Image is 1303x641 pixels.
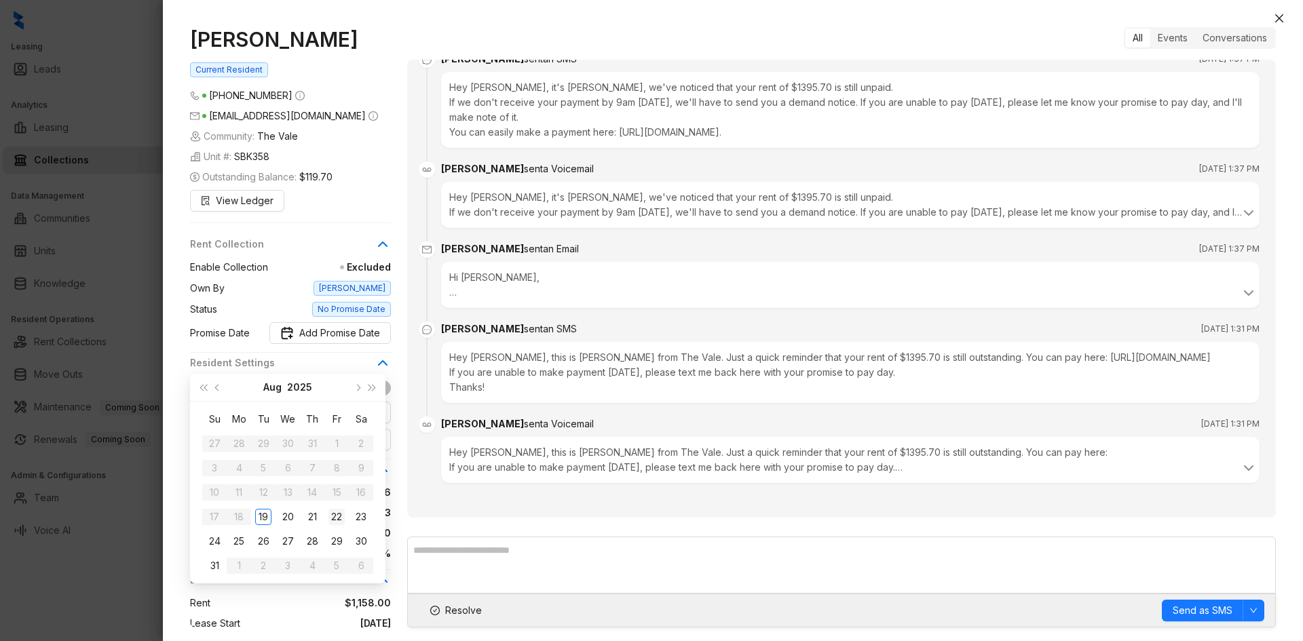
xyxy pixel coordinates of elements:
[324,529,349,553] td: 2025-08-29
[276,431,300,456] td: 2025-07-30
[190,151,201,162] img: building-icon
[353,558,369,574] div: 6
[202,431,227,456] td: 2025-07-27
[227,431,251,456] td: 2025-07-28
[300,407,324,431] th: Th
[227,553,251,578] td: 2025-09-01
[202,505,227,529] td: 2025-08-17
[353,484,369,501] div: 16
[353,460,369,476] div: 9
[441,241,579,256] div: [PERSON_NAME]
[1125,28,1150,47] div: All
[251,431,276,456] td: 2025-07-29
[300,456,324,480] td: 2025-08-07
[202,407,227,431] th: Su
[1271,10,1287,26] button: Close
[365,374,380,401] button: super-next-year
[304,435,320,452] div: 31
[350,374,364,401] button: next-year
[190,355,375,370] span: Resident Settings
[299,326,380,341] span: Add Promise Date
[263,374,282,401] button: month panel
[227,529,251,553] td: 2025-08-25
[324,431,349,456] td: 2025-08-01
[349,553,373,578] td: 2025-09-06
[349,529,373,553] td: 2025-08-30
[353,435,369,452] div: 2
[328,509,345,525] div: 22
[251,505,276,529] td: 2025-08-19
[255,435,271,452] div: 29
[240,616,391,631] span: [DATE]
[349,505,373,529] td: 2025-08-23
[441,161,594,176] div: [PERSON_NAME]
[299,170,333,184] span: $119.70
[445,603,482,618] span: Resolve
[206,509,223,525] div: 17
[280,435,296,452] div: 30
[251,407,276,431] th: Tu
[190,596,210,610] span: Rent
[190,129,298,144] span: Community:
[227,480,251,505] td: 2025-08-11
[441,416,594,431] div: [PERSON_NAME]
[1274,13,1285,24] span: close
[209,110,366,121] span: [EMAIL_ADDRESS][DOMAIN_NAME]
[276,529,300,553] td: 2025-08-27
[231,435,247,452] div: 28
[1173,603,1232,618] span: Send as SMS
[349,480,373,505] td: 2025-08-16
[1199,162,1260,176] span: [DATE] 1:37 PM
[276,407,300,431] th: We
[419,600,493,621] button: Resolve
[304,509,320,525] div: 21
[202,456,227,480] td: 2025-08-03
[328,533,345,549] div: 29
[190,326,250,341] span: Promise Date
[190,302,217,317] span: Status
[195,374,210,401] button: super-prev-year
[419,161,435,178] img: Voicemail Icon
[280,558,296,574] div: 3
[201,196,210,206] span: file-search
[227,505,251,529] td: 2025-08-18
[349,431,373,456] td: 2025-08-02
[1162,600,1243,621] button: Send as SMS
[227,456,251,480] td: 2025-08-04
[1195,28,1274,47] div: Conversations
[353,509,369,525] div: 23
[419,241,435,258] span: mail
[255,509,271,525] div: 19
[1249,606,1258,615] span: down
[190,170,333,184] span: Outstanding Balance:
[419,322,435,338] span: message
[234,149,269,164] span: SBK358
[190,281,225,296] span: Own By
[524,323,577,334] span: sent an SMS
[287,374,312,401] button: year panel
[190,237,391,260] div: Rent Collection
[304,558,320,574] div: 4
[190,131,201,142] img: building-icon
[257,129,298,144] span: The Vale
[255,484,271,501] div: 12
[251,553,276,578] td: 2025-09-02
[276,553,300,578] td: 2025-09-03
[280,326,294,340] img: Promise Date
[1199,242,1260,256] span: [DATE] 1:37 PM
[231,484,247,501] div: 11
[369,111,378,121] span: info-circle
[231,533,247,549] div: 25
[190,355,391,378] div: Resident Settings
[206,484,223,501] div: 10
[300,529,324,553] td: 2025-08-28
[280,509,296,525] div: 20
[206,460,223,476] div: 3
[190,62,268,77] span: Current Resident
[269,322,391,344] button: Promise DateAdd Promise Date
[304,533,320,549] div: 28
[328,460,345,476] div: 8
[449,190,1251,220] div: Hey [PERSON_NAME], it's [PERSON_NAME], we've noticed that your rent of $1395.70 is still unpaid. ...
[280,533,296,549] div: 27
[300,431,324,456] td: 2025-07-31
